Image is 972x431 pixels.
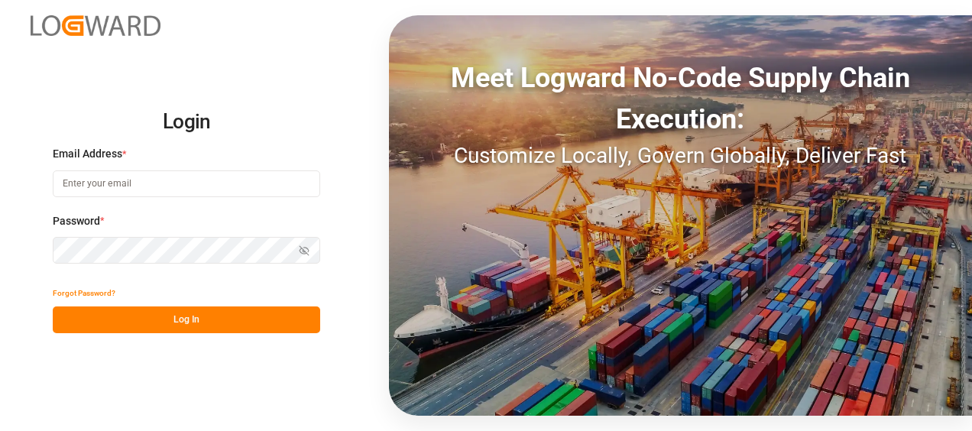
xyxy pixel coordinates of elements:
div: Meet Logward No-Code Supply Chain Execution: [389,57,972,140]
span: Email Address [53,146,122,162]
div: Customize Locally, Govern Globally, Deliver Fast [389,140,972,172]
button: Forgot Password? [53,280,115,306]
h2: Login [53,98,320,147]
img: Logward_new_orange.png [31,15,160,36]
button: Log In [53,306,320,333]
input: Enter your email [53,170,320,197]
span: Password [53,213,100,229]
